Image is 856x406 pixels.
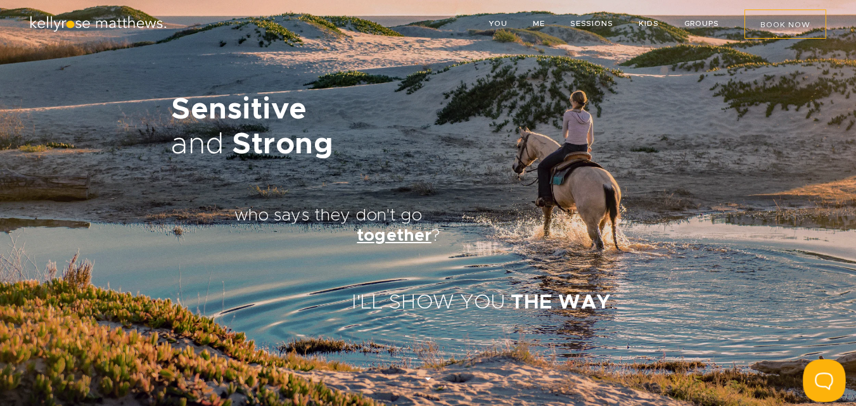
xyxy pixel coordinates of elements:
[489,20,508,27] a: YOU
[611,293,615,313] span: .
[171,130,224,160] span: and
[29,23,168,35] a: Kellyrose Matthews logo
[803,359,846,402] iframe: Toggle Customer Support
[744,10,826,39] a: BOOK NOW
[234,207,422,224] span: who says they don't go
[684,20,719,27] a: GROUPS
[431,227,440,244] span: ?
[232,130,333,160] span: Strong
[570,20,613,27] a: SESSIONS
[352,293,506,313] span: I'LL SHOW YOU
[171,95,307,125] span: Sensitive
[760,21,810,29] span: BOOK NOW
[533,20,545,27] a: ME
[511,293,611,313] span: THE WAY
[29,16,168,33] img: Kellyrose Matthews logo
[357,227,431,244] u: together
[639,20,659,27] a: KIDS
